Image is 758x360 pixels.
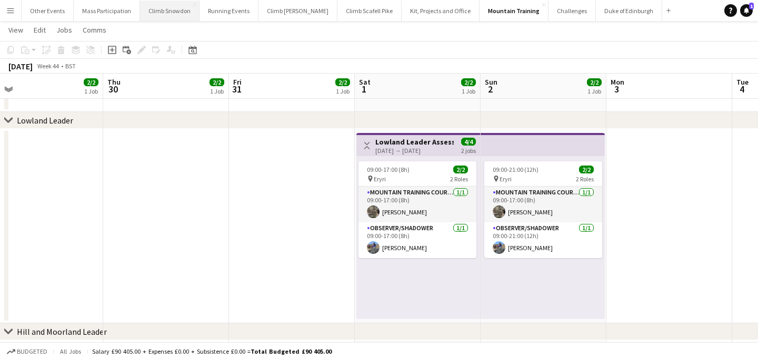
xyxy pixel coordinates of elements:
[484,222,602,258] app-card-role: Observer/Shadower1/109:00-21:00 (12h)[PERSON_NAME]
[233,77,242,87] span: Fri
[484,187,602,222] app-card-role: Mountain Training Course Director1/109:00-17:00 (8h)[PERSON_NAME]
[461,146,476,155] div: 2 jobs
[65,62,76,70] div: BST
[749,3,754,9] span: 1
[5,346,49,357] button: Budgeted
[83,25,106,35] span: Comms
[485,77,497,87] span: Sun
[200,1,258,21] button: Running Events
[480,1,548,21] button: Mountain Training
[34,25,46,35] span: Edit
[587,87,601,95] div: 1 Job
[358,187,476,222] app-card-role: Mountain Training Course Director1/109:00-17:00 (8h)[PERSON_NAME]
[29,23,50,37] a: Edit
[493,166,538,173] span: 09:00-21:00 (12h)
[140,1,200,21] button: Climb Snowdon
[375,147,454,155] div: [DATE] → [DATE]
[74,1,140,21] button: Mass Participation
[35,62,61,70] span: Week 44
[461,138,476,146] span: 4/4
[461,78,476,86] span: 2/2
[210,78,224,86] span: 2/2
[17,115,73,126] div: Lowland Leader
[450,175,468,183] span: 2 Roles
[8,61,33,71] div: [DATE]
[402,1,480,21] button: Kit, Projects and Office
[576,175,594,183] span: 2 Roles
[84,87,98,95] div: 1 Job
[740,4,753,17] a: 1
[107,77,121,87] span: Thu
[4,23,27,37] a: View
[587,78,602,86] span: 2/2
[78,23,111,37] a: Comms
[106,83,121,95] span: 30
[611,77,624,87] span: Mon
[84,78,98,86] span: 2/2
[579,166,594,173] span: 2/2
[357,83,371,95] span: 1
[17,348,47,355] span: Budgeted
[232,83,242,95] span: 31
[58,347,83,355] span: All jobs
[336,87,350,95] div: 1 Job
[337,1,402,21] button: Climb Scafell Pike
[251,347,332,355] span: Total Budgeted £90 405.00
[609,83,624,95] span: 3
[258,1,337,21] button: Climb [PERSON_NAME]
[52,23,76,37] a: Jobs
[484,161,602,258] app-job-card: 09:00-21:00 (12h)2/2 Eryri2 RolesMountain Training Course Director1/109:00-17:00 (8h)[PERSON_NAME...
[17,326,107,337] div: Hill and Moorland Leader
[358,161,476,258] app-job-card: 09:00-17:00 (8h)2/2 Eryri2 RolesMountain Training Course Director1/109:00-17:00 (8h)[PERSON_NAME]...
[736,77,749,87] span: Tue
[358,222,476,258] app-card-role: Observer/Shadower1/109:00-17:00 (8h)[PERSON_NAME]
[359,77,371,87] span: Sat
[548,1,596,21] button: Challenges
[596,1,662,21] button: Duke of Edinburgh
[453,166,468,173] span: 2/2
[335,78,350,86] span: 2/2
[500,175,512,183] span: Eryri
[374,175,386,183] span: Eryri
[375,137,454,147] h3: Lowland Leader Assessment - T25Q4MT-8764
[8,25,23,35] span: View
[92,347,332,355] div: Salary £90 405.00 + Expenses £0.00 + Subsistence £0.00 =
[735,83,749,95] span: 4
[22,1,74,21] button: Other Events
[56,25,72,35] span: Jobs
[210,87,224,95] div: 1 Job
[462,87,475,95] div: 1 Job
[483,83,497,95] span: 2
[367,166,410,173] span: 09:00-17:00 (8h)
